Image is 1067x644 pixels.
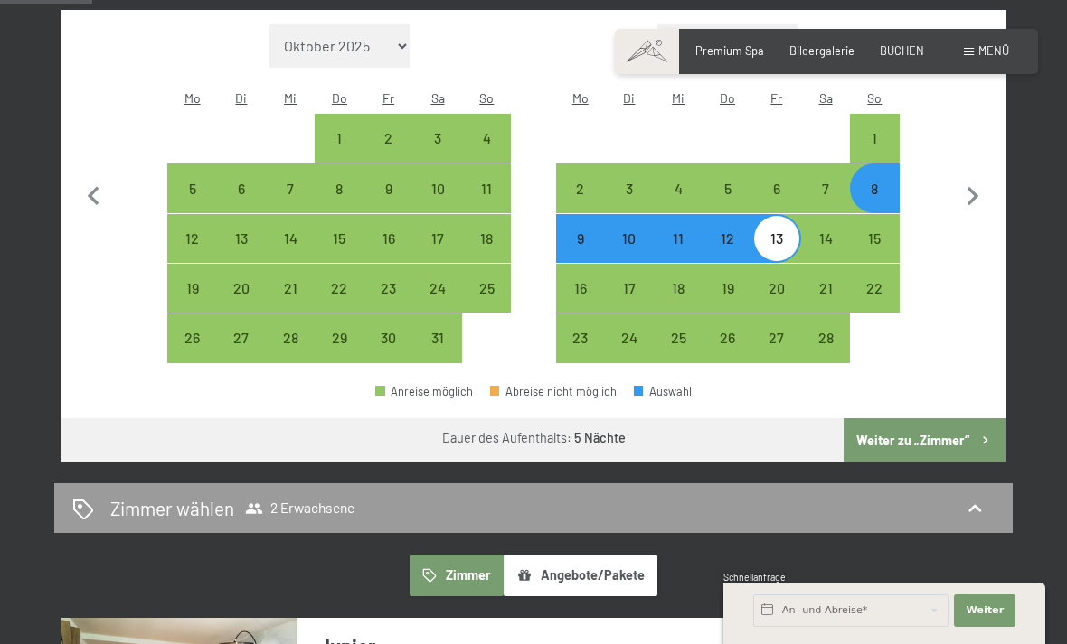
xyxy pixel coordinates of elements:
[169,182,214,227] div: 5
[605,264,654,313] div: Tue Feb 17 2026
[654,214,703,263] div: Anreise möglich
[413,313,462,362] div: Sat Jan 31 2026
[169,331,214,376] div: 26
[167,163,216,212] div: Mon Jan 05 2026
[850,114,899,163] div: Anreise möglich
[413,163,462,212] div: Anreise möglich
[704,182,750,227] div: 5
[623,90,635,106] abbr: Dienstag
[364,313,413,362] div: Fri Jan 30 2026
[266,313,315,362] div: Wed Jan 28 2026
[462,214,511,263] div: Sun Jan 18 2026
[245,499,354,518] span: 2 Erwachsene
[850,264,899,313] div: Sun Feb 22 2026
[315,264,364,313] div: Anreise möglich
[464,182,509,227] div: 11
[413,163,462,212] div: Sat Jan 10 2026
[479,90,494,106] abbr: Sonntag
[654,264,703,313] div: Anreise möglich
[169,281,214,326] div: 19
[605,214,654,263] div: Tue Feb 10 2026
[364,114,413,163] div: Anreise möglich
[410,555,504,596] button: Zimmer
[413,114,462,163] div: Sat Jan 03 2026
[819,90,833,106] abbr: Samstag
[850,214,899,263] div: Sun Feb 15 2026
[504,555,657,596] button: Angebote/Pakete
[413,214,462,263] div: Anreise möglich
[801,214,850,263] div: Sat Feb 14 2026
[462,264,511,313] div: Anreise möglich
[332,90,347,106] abbr: Donnerstag
[315,264,364,313] div: Thu Jan 22 2026
[167,163,216,212] div: Anreise möglich
[556,264,605,313] div: Mon Feb 16 2026
[364,214,413,263] div: Fri Jan 16 2026
[605,264,654,313] div: Anreise möglich
[464,131,509,176] div: 4
[801,313,850,362] div: Anreise möglich
[752,163,801,212] div: Anreise möglich
[364,214,413,263] div: Anreise möglich
[366,331,411,376] div: 30
[413,313,462,362] div: Anreise möglich
[607,281,652,326] div: 17
[316,331,362,376] div: 29
[315,163,364,212] div: Anreise möglich
[217,313,266,362] div: Tue Jan 27 2026
[266,214,315,263] div: Wed Jan 14 2026
[954,24,992,364] button: Nächster Monat
[880,43,924,58] span: BUCHEN
[462,214,511,263] div: Anreise möglich
[752,214,801,263] div: Anreise möglich
[867,90,882,106] abbr: Sonntag
[266,264,315,313] div: Anreise möglich
[464,231,509,276] div: 18
[217,214,266,263] div: Anreise möglich
[415,281,460,326] div: 24
[375,386,473,397] div: Anreise möglich
[654,214,703,263] div: Wed Feb 11 2026
[462,114,511,163] div: Sun Jan 04 2026
[266,214,315,263] div: Anreise möglich
[217,163,266,212] div: Anreise möglich
[556,313,605,362] div: Mon Feb 23 2026
[315,214,364,263] div: Anreise möglich
[462,114,511,163] div: Anreise möglich
[801,313,850,362] div: Sat Feb 28 2026
[364,313,413,362] div: Anreise möglich
[801,214,850,263] div: Anreise möglich
[315,114,364,163] div: Thu Jan 01 2026
[364,163,413,212] div: Fri Jan 09 2026
[316,281,362,326] div: 22
[605,163,654,212] div: Tue Feb 03 2026
[607,182,652,227] div: 3
[268,281,313,326] div: 21
[852,231,897,276] div: 15
[415,331,460,376] div: 31
[844,418,1006,462] button: Weiter zu „Zimmer“
[572,90,589,106] abbr: Montag
[752,264,801,313] div: Fri Feb 20 2026
[167,264,216,313] div: Mon Jan 19 2026
[556,214,605,263] div: Anreise möglich
[110,495,234,521] h2: Zimmer wählen
[754,331,799,376] div: 27
[574,430,626,445] b: 5 Nächte
[217,214,266,263] div: Tue Jan 13 2026
[442,429,626,447] div: Dauer des Aufenthalts:
[850,264,899,313] div: Anreise möglich
[656,281,701,326] div: 18
[801,163,850,212] div: Sat Feb 07 2026
[284,90,297,106] abbr: Mittwoch
[703,313,751,362] div: Anreise möglich
[219,331,264,376] div: 27
[462,163,511,212] div: Sun Jan 11 2026
[752,313,801,362] div: Anreise möglich
[315,313,364,362] div: Thu Jan 29 2026
[490,386,617,397] div: Abreise nicht möglich
[558,182,603,227] div: 2
[656,331,701,376] div: 25
[801,264,850,313] div: Sat Feb 21 2026
[966,603,1004,618] span: Weiter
